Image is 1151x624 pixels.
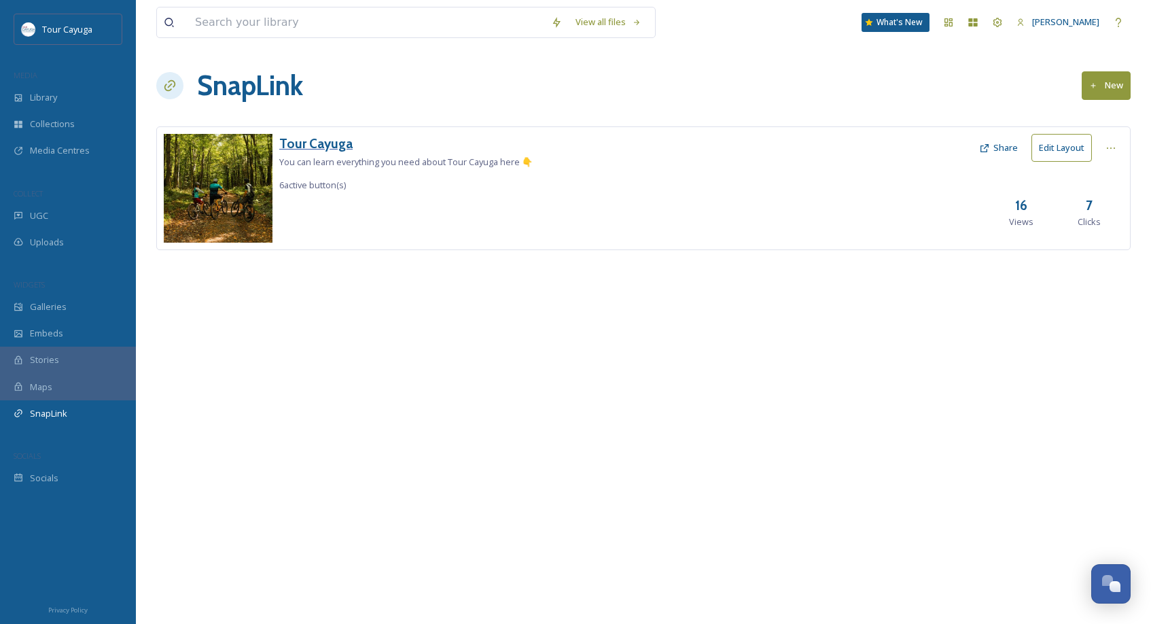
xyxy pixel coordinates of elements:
[30,236,64,249] span: Uploads
[30,407,67,420] span: SnapLink
[1031,134,1099,162] a: Edit Layout
[862,13,929,32] a: What's New
[14,279,45,290] span: WIDGETS
[30,353,59,366] span: Stories
[1078,215,1101,228] span: Clicks
[1031,134,1092,162] button: Edit Layout
[30,91,57,104] span: Library
[569,9,648,35] a: View all files
[188,7,544,37] input: Search your library
[164,134,272,243] img: b5d037cd-04cd-4fac-9b64-9a22eac2a8e5.jpg
[1010,9,1106,35] a: [PERSON_NAME]
[1009,215,1033,228] span: Views
[1015,196,1027,215] h3: 16
[972,135,1025,161] button: Share
[48,601,88,617] a: Privacy Policy
[1032,16,1099,28] span: [PERSON_NAME]
[14,188,43,198] span: COLLECT
[279,179,346,191] span: 6 active button(s)
[30,300,67,313] span: Galleries
[48,606,88,614] span: Privacy Policy
[1091,564,1131,604] button: Open Chat
[1082,71,1131,99] button: New
[30,144,90,157] span: Media Centres
[1086,196,1093,215] h3: 7
[279,134,533,154] a: Tour Cayuga
[14,70,37,80] span: MEDIA
[14,451,41,461] span: SOCIALS
[279,156,533,168] span: You can learn everything you need about Tour Cayuga here 👇
[42,23,92,35] span: Tour Cayuga
[197,65,303,106] h1: SnapLink
[22,22,35,36] img: download.jpeg
[30,327,63,340] span: Embeds
[30,472,58,485] span: Socials
[30,118,75,131] span: Collections
[30,209,48,222] span: UGC
[30,381,52,394] span: Maps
